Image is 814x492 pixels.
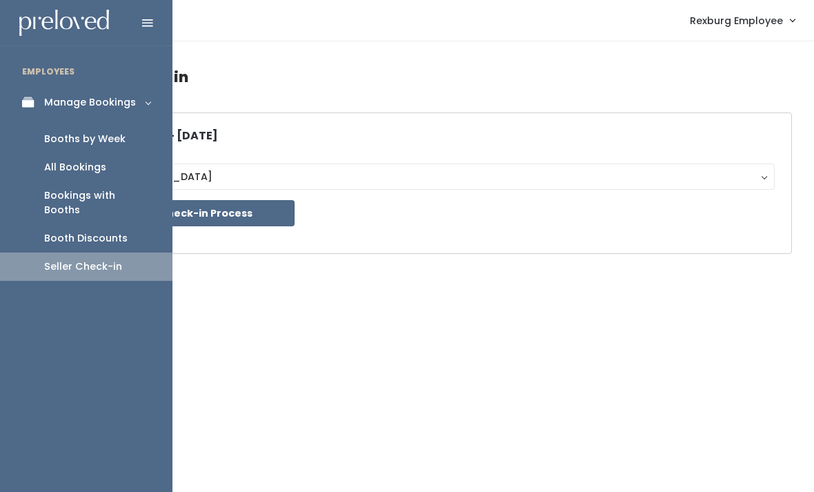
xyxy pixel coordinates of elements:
[690,13,783,28] span: Rexburg Employee
[44,132,126,146] div: Booths by Week
[44,95,136,110] div: Manage Bookings
[44,160,106,175] div: All Bookings
[44,259,122,274] div: Seller Check-in
[101,169,762,184] div: [GEOGRAPHIC_DATA]
[19,10,109,37] img: preloved logo
[44,188,150,217] div: Bookings with Booths
[88,164,775,190] button: [GEOGRAPHIC_DATA]
[70,58,792,96] h4: Seller Check-in
[676,6,808,35] a: Rexburg Employee
[88,200,295,226] button: Start Check-in Process
[44,231,128,246] div: Booth Discounts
